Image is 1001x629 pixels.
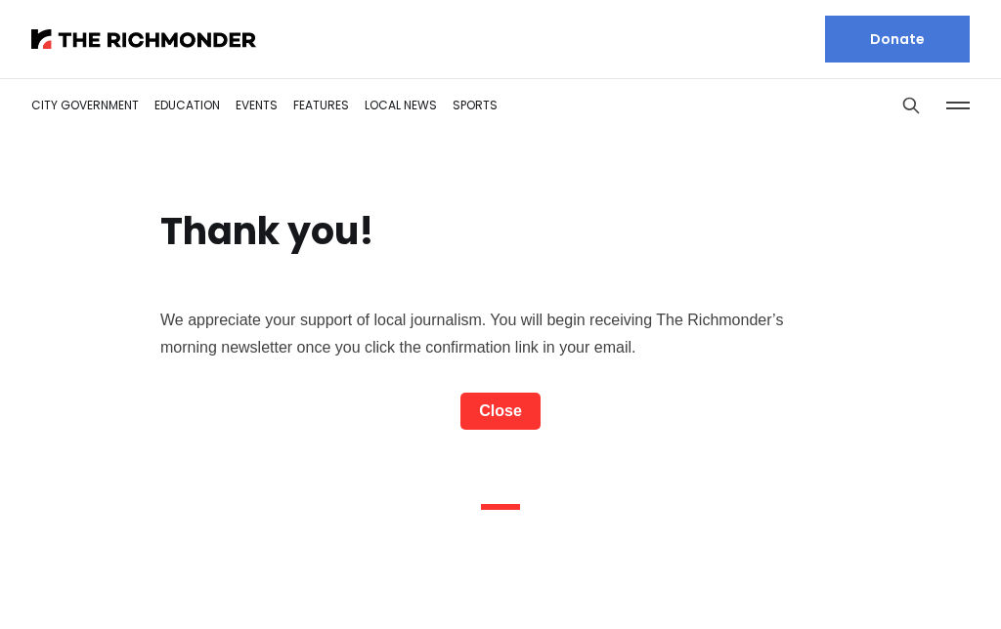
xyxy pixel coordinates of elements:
[453,97,498,113] a: Sports
[160,307,841,361] p: We appreciate your support of local journalism. You will begin receiving The Richmonder’s morning...
[365,97,437,113] a: Local News
[460,393,541,430] a: Close
[898,533,1001,629] iframe: portal-trigger
[31,29,256,49] img: The Richmonder
[293,97,349,113] a: Features
[236,97,278,113] a: Events
[31,97,139,113] a: City Government
[154,97,220,113] a: Education
[160,211,374,252] h1: Thank you!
